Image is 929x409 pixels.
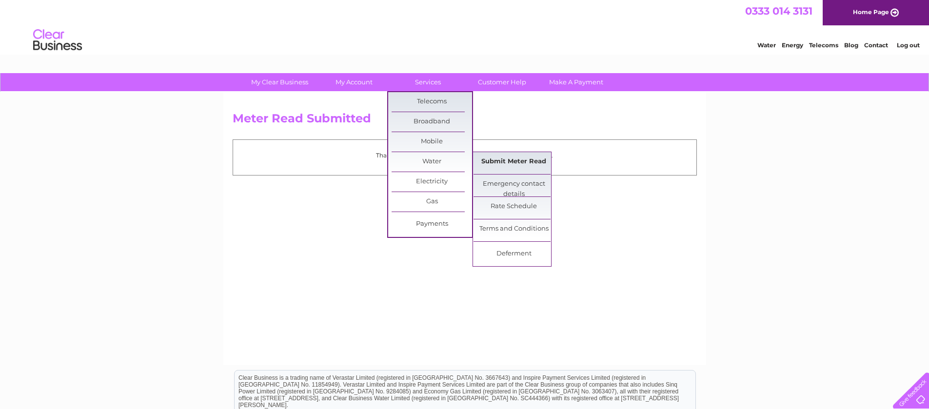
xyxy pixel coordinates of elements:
a: Contact [864,41,888,49]
a: My Account [314,73,394,91]
a: My Clear Business [239,73,320,91]
a: Telecoms [392,92,472,112]
a: Submit Meter Read [474,152,554,172]
a: Water [392,152,472,172]
a: Electricity [392,172,472,192]
a: 0333 014 3131 [745,5,812,17]
a: Emergency contact details [474,175,554,194]
a: Payments [392,214,472,234]
a: Energy [782,41,803,49]
a: Log out [897,41,920,49]
a: Rate Schedule [474,197,554,216]
div: Clear Business is a trading name of Verastar Limited (registered in [GEOGRAPHIC_DATA] No. 3667643... [235,5,695,47]
a: Terms and Conditions [474,219,554,239]
a: Broadband [392,112,472,132]
a: Mobile [392,132,472,152]
a: Make A Payment [536,73,616,91]
a: Blog [844,41,858,49]
a: Gas [392,192,472,212]
h2: Meter Read Submitted [233,112,697,130]
img: logo.png [33,25,82,55]
p: Thank you for your time, your meter read has been received. [238,151,692,160]
a: Water [757,41,776,49]
a: Deferment [474,244,554,264]
a: Customer Help [462,73,542,91]
a: Services [388,73,468,91]
a: Telecoms [809,41,838,49]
